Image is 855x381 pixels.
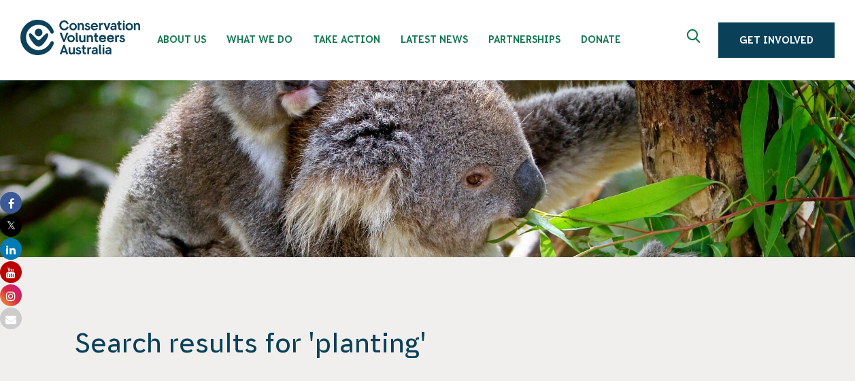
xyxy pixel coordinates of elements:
span: Search results for 'planting' [75,325,781,361]
img: logo.svg [20,20,140,54]
span: About Us [157,34,206,45]
span: What We Do [227,34,292,45]
a: Get Involved [718,22,835,58]
span: Take Action [313,34,380,45]
button: Expand search box Close search box [679,24,711,56]
span: Partnerships [488,34,560,45]
span: Latest News [401,34,468,45]
span: Donate [581,34,621,45]
span: Expand search box [687,29,704,51]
